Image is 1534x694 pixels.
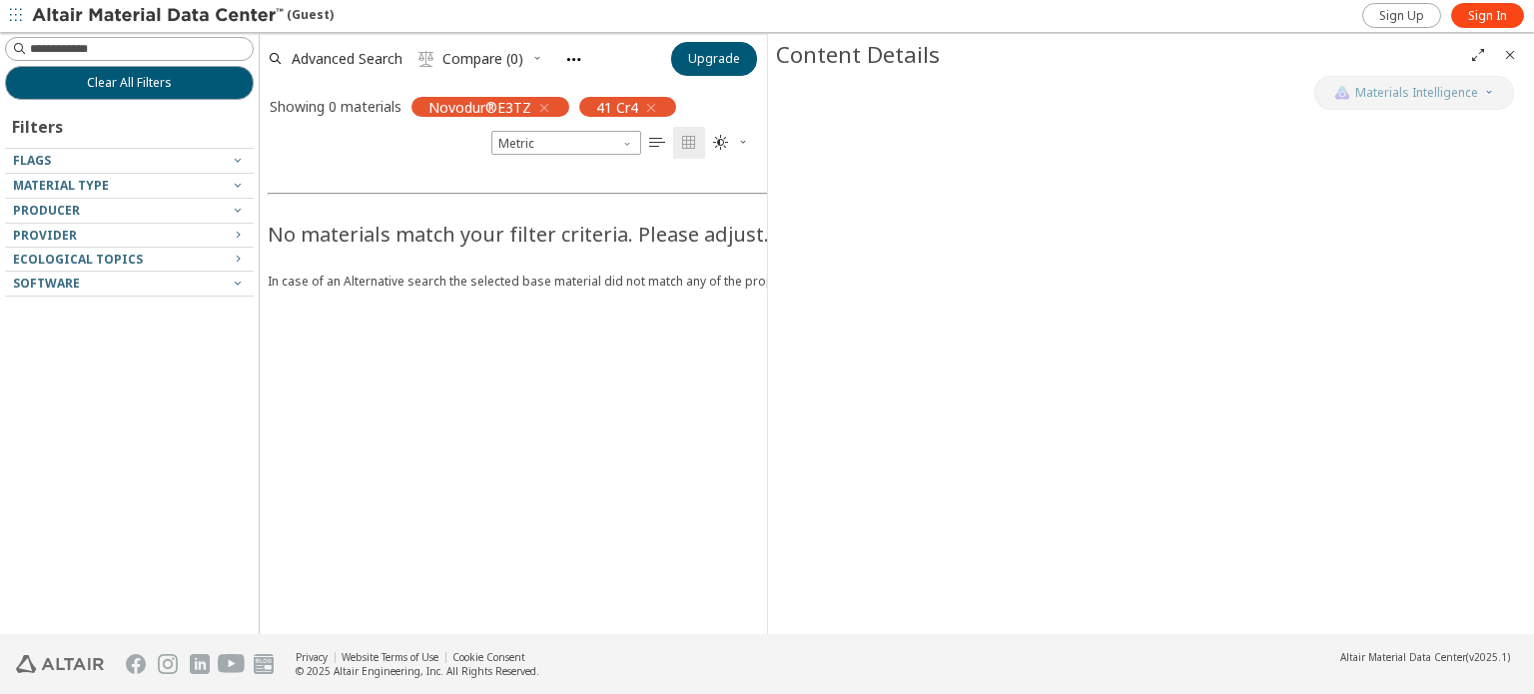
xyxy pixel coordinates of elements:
[649,135,665,151] i: 
[5,66,254,100] button: Clear All Filters
[87,75,172,91] span: Clear All Filters
[681,135,697,151] i: 
[13,275,80,292] span: Software
[1362,3,1441,28] a: Sign Up
[292,52,402,66] span: Advanced Search
[1355,85,1478,101] span: Materials Intelligence
[491,131,641,155] div: Unit System
[5,174,254,198] button: Material Type
[713,135,729,151] i: 
[418,51,434,67] i: 
[13,227,77,244] span: Provider
[673,127,705,159] button: Tile View
[296,650,328,664] a: Privacy
[491,131,641,155] span: Metric
[1334,85,1350,101] img: AI Copilot
[270,97,401,116] div: Showing 0 materials
[1340,650,1466,664] span: Altair Material Data Center
[16,655,104,673] img: Altair Engineering
[1314,76,1514,110] button: AI CopilotMaterials Intelligence
[5,100,73,148] div: Filters
[705,127,757,159] button: Theme
[342,650,438,664] a: Website Terms of Use
[688,51,740,67] span: Upgrade
[428,98,531,116] span: Novodur®E3TZ
[13,202,80,219] span: Producer
[5,248,254,272] button: Ecological Topics
[32,6,334,26] div: (Guest)
[776,39,1462,71] div: Content Details
[596,98,638,116] span: 41 Cr4
[641,127,673,159] button: Table View
[1468,8,1507,24] span: Sign In
[32,6,287,26] img: Altair Material Data Center
[1451,3,1524,28] a: Sign In
[5,272,254,296] button: Software
[5,224,254,248] button: Provider
[442,52,523,66] span: Compare (0)
[1494,39,1526,71] button: Close
[671,42,757,76] button: Upgrade
[1340,650,1510,664] div: (v2025.1)
[1462,39,1494,71] button: Full Screen
[296,664,539,678] div: © 2025 Altair Engineering, Inc. All Rights Reserved.
[5,149,254,173] button: Flags
[452,650,525,664] a: Cookie Consent
[1379,8,1424,24] span: Sign Up
[13,177,109,194] span: Material Type
[5,199,254,223] button: Producer
[13,152,51,169] span: Flags
[13,251,143,268] span: Ecological Topics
